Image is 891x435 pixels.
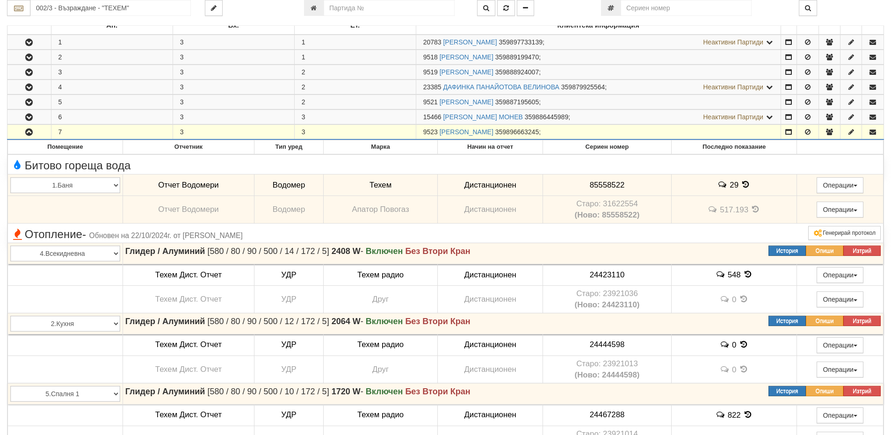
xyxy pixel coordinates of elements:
span: Неактивни Партиди [703,38,763,46]
td: Устройство със сериен номер 23921013 беше подменено от устройство със сериен номер 24444598 [543,355,671,383]
td: 3 [51,65,173,79]
span: Отопление [10,228,243,240]
strong: Включен [366,317,403,326]
td: Дистанционен [438,286,543,313]
td: Техем радио [323,404,437,426]
strong: Без Втори Кран [405,246,470,256]
td: Дистанционен [438,196,543,223]
button: История [768,386,806,396]
td: 6 [51,109,173,124]
td: УДР [254,355,324,383]
span: История на забележките [715,410,727,419]
button: Операции [817,267,863,283]
button: Изтрий [843,386,881,396]
span: История на показанията [743,270,753,279]
b: (Ново: 24444598) [575,370,640,379]
th: Последно показание [671,140,797,154]
td: 3 [173,109,294,124]
td: Дистанционен [438,334,543,356]
span: 0 [732,365,736,374]
span: 359879925564 [561,83,605,91]
span: 0 [732,295,736,304]
span: Техем Дист. Отчет [155,270,222,279]
td: Водомер [254,174,324,196]
th: Тип уред [254,140,324,154]
span: История на забележките [717,180,730,189]
th: Помещение [8,140,123,154]
span: 359889199470 [495,53,539,61]
td: ; [416,35,781,50]
span: 359897733139 [499,38,543,46]
span: Битово гореща вода [10,159,130,172]
span: Неактивни Партиди [703,83,763,91]
b: Вх. [228,22,239,29]
span: Техем Дист. Отчет [155,340,222,349]
a: [PERSON_NAME] МОНЕВ [443,113,522,121]
td: 7 [51,124,173,139]
td: ; [416,94,781,109]
td: 1 [51,35,173,50]
td: 3 [173,65,294,79]
span: 822 [728,410,741,419]
strong: Без Втори Кран [405,387,470,396]
button: Операции [817,202,863,217]
span: [580 / 80 / 90 / 500 / 14 / 172 / 5] [207,246,329,256]
a: [PERSON_NAME] [443,38,497,46]
td: Друг [323,286,437,313]
span: История на показанията [741,180,751,189]
span: История на показанията [739,295,749,304]
td: ; [416,50,781,64]
td: Водомер [254,196,324,223]
strong: Глидер / Алуминий [125,387,205,396]
td: 3 [173,94,294,109]
span: 2 [302,98,305,106]
span: Партида № [423,38,442,46]
td: Друг [323,355,437,383]
button: Изтрий [843,316,881,326]
span: Техем Дист. Отчет [155,295,222,304]
span: 29 [730,181,739,189]
button: Операции [817,337,863,353]
span: История на забележките [715,270,727,279]
th: Начин на отчет [438,140,543,154]
span: История на показанията [739,365,749,374]
span: 1 [302,53,305,61]
td: УДР [254,264,324,286]
strong: Глидер / Алуминий [125,317,205,326]
td: Дистанционен [438,174,543,196]
th: Отчетник [123,140,254,154]
span: Обновен на 22/10/2024г. от [PERSON_NAME] [89,232,243,239]
span: 1 [302,38,305,46]
button: Операции [817,407,863,423]
span: История на забележките [720,365,732,374]
span: 0 [732,341,736,349]
span: История на показанията [739,340,749,349]
span: 359888924007 [495,68,539,76]
span: 3 [302,113,305,121]
button: История [768,316,806,326]
td: 3 [173,35,294,50]
button: Опиши [806,246,843,256]
td: Техем радио [323,334,437,356]
td: Дистанционен [438,355,543,383]
strong: Глидер / Алуминий [125,246,205,256]
span: История на забележките [708,205,720,214]
span: 2 [302,83,305,91]
a: [PERSON_NAME] [440,68,493,76]
td: 3 [173,80,294,94]
button: Операции [817,291,863,307]
span: 359886445989 [525,113,568,121]
td: Техем радио [323,264,437,286]
strong: Без Втори Кран [405,317,470,326]
b: (Ново: 85558522) [575,210,640,219]
span: История на забележките [720,340,732,349]
span: 3 [302,128,305,136]
span: Партида № [423,53,438,61]
span: 359896663245 [495,128,539,136]
span: - [82,228,86,240]
button: Опиши [806,386,843,396]
b: Ет. [350,22,360,29]
td: Устройство със сериен номер 23921036 беше подменено от устройство със сериен номер 24423110 [543,286,671,313]
b: Ап. [106,22,117,29]
td: Техем [323,174,437,196]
